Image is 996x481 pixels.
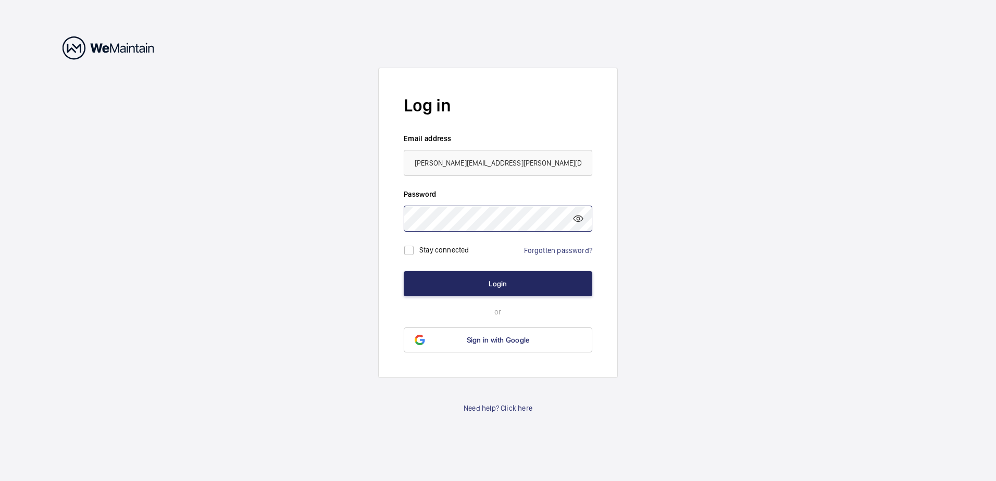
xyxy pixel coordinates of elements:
button: Login [404,271,592,296]
a: Need help? Click here [464,403,532,413]
input: Your email address [404,150,592,176]
label: Stay connected [419,246,469,254]
a: Forgotten password? [524,246,592,255]
span: Sign in with Google [467,336,530,344]
p: or [404,307,592,317]
h2: Log in [404,93,592,118]
label: Email address [404,133,592,144]
label: Password [404,189,592,199]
